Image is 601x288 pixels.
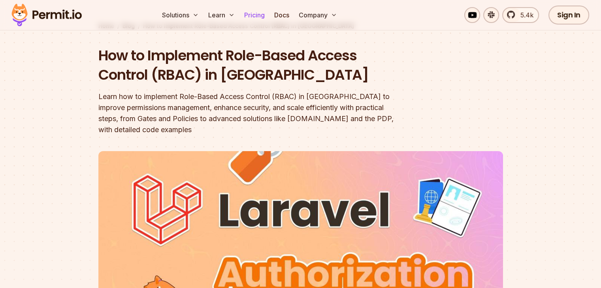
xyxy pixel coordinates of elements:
[8,2,85,28] img: Permit logo
[516,10,533,20] span: 5.4k
[241,7,268,23] a: Pricing
[271,7,292,23] a: Docs
[548,6,589,24] a: Sign In
[296,7,340,23] button: Company
[98,91,402,135] div: Learn how to implement Role-Based Access Control (RBAC) in [GEOGRAPHIC_DATA] to improve permissio...
[98,46,402,85] h1: How to Implement Role-Based Access Control (RBAC) in [GEOGRAPHIC_DATA]
[205,7,238,23] button: Learn
[502,7,539,23] a: 5.4k
[159,7,202,23] button: Solutions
